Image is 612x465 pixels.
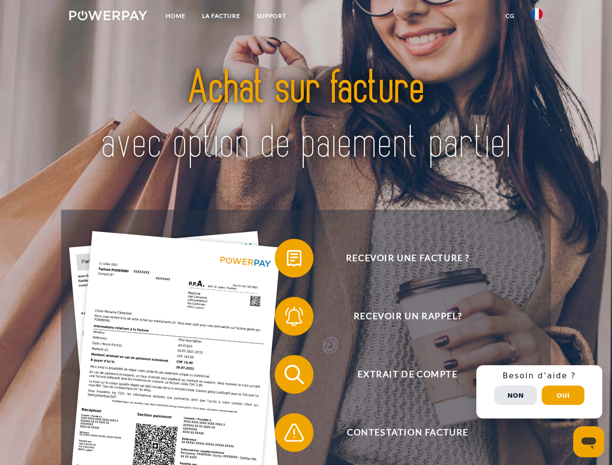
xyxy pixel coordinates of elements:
a: LA FACTURE [194,7,249,25]
button: Recevoir une facture ? [275,239,527,278]
button: Extrait de compte [275,355,527,394]
img: logo-powerpay-white.svg [69,11,147,20]
a: Support [249,7,295,25]
span: Contestation Facture [289,413,526,452]
span: Recevoir une facture ? [289,239,526,278]
a: CG [497,7,523,25]
img: qb_bill.svg [282,246,306,270]
div: Schnellhilfe [476,365,602,418]
img: title-powerpay_fr.svg [93,46,519,186]
button: Contestation Facture [275,413,527,452]
img: qb_warning.svg [282,420,306,445]
span: Recevoir un rappel? [289,297,526,336]
button: Recevoir un rappel? [275,297,527,336]
button: Oui [542,386,584,405]
img: fr [531,8,543,20]
iframe: Bouton de lancement de la fenêtre de messagerie [573,426,604,457]
button: Non [494,386,537,405]
h3: Besoin d’aide ? [482,371,596,381]
span: Extrait de compte [289,355,526,394]
img: qb_search.svg [282,362,306,387]
a: Home [157,7,194,25]
img: qb_bell.svg [282,304,306,328]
